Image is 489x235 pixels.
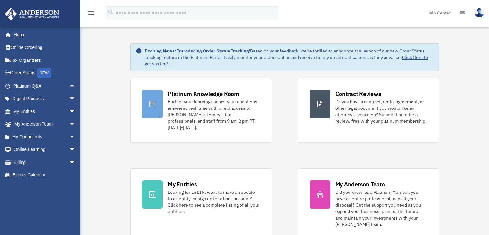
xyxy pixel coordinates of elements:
span: arrow_drop_down [69,130,82,144]
span: arrow_drop_down [69,80,82,93]
div: Looking for an EIN, want to make an update to an entity, or sign up for a bank account? Click her... [168,189,260,215]
a: My Documentsarrow_drop_down [5,130,85,143]
span: arrow_drop_down [69,118,82,131]
a: Online Ordering [5,41,85,54]
img: Anderson Advisors Platinum Portal [3,8,61,20]
a: Click Here to get started! [145,54,428,67]
div: My Anderson Team [335,180,385,188]
a: Digital Productsarrow_drop_down [5,92,85,105]
a: My Anderson Teamarrow_drop_down [5,118,85,131]
div: Based on your feedback, we're thrilled to announce the launch of our new Order Status Tracking fe... [145,48,434,67]
a: My Entitiesarrow_drop_down [5,105,85,118]
a: Events Calendar [5,169,85,182]
div: Platinum Knowledge Room [168,90,239,98]
a: Platinum Knowledge Room Further your learning and get your questions answered real-time with dire... [130,78,272,143]
span: arrow_drop_down [69,156,82,169]
i: search [107,9,114,16]
i: menu [87,9,95,17]
div: Do you have a contract, rental agreement, or other legal document you would like an attorney's ad... [335,99,427,124]
a: menu [87,11,95,17]
div: Did you know, as a Platinum Member, you have an entire professional team at your disposal? Get th... [335,189,427,228]
div: Contract Reviews [335,90,381,98]
a: Order StatusNEW [5,67,85,80]
span: arrow_drop_down [69,105,82,118]
a: Billingarrow_drop_down [5,156,85,169]
a: Online Learningarrow_drop_down [5,143,85,156]
a: Tax Organizers [5,54,85,67]
a: Contract Reviews Do you have a contract, rental agreement, or other legal document you would like... [298,78,439,143]
strong: Exciting News: Introducing Order Status Tracking! [145,48,250,54]
span: arrow_drop_down [69,92,82,106]
div: Further your learning and get your questions answered real-time with direct access to [PERSON_NAM... [168,99,260,131]
a: Home [5,28,82,41]
div: NEW [37,68,51,78]
img: User Pic [475,8,484,17]
a: Platinum Q&Aarrow_drop_down [5,80,85,92]
span: arrow_drop_down [69,143,82,156]
div: My Entities [168,180,197,188]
